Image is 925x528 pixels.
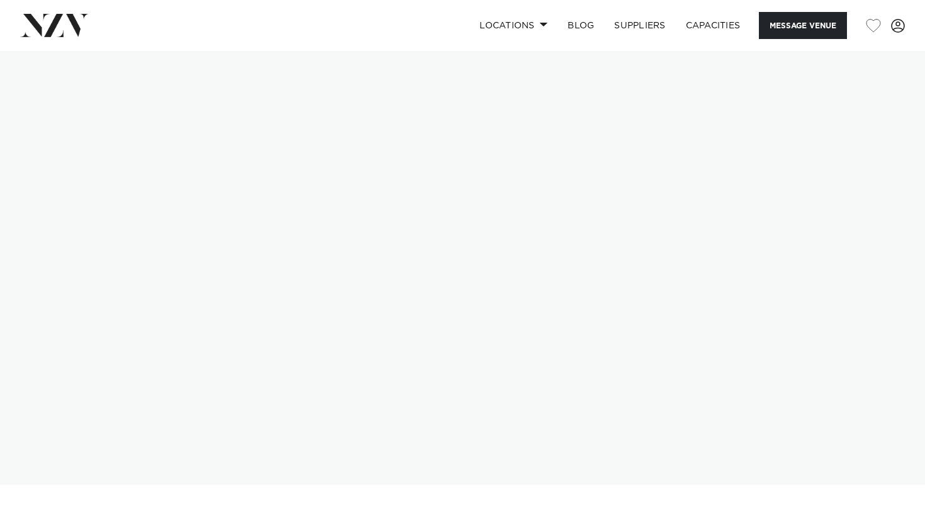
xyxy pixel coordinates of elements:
[759,12,847,39] button: Message Venue
[604,12,675,39] a: SUPPLIERS
[676,12,751,39] a: Capacities
[20,14,89,37] img: nzv-logo.png
[469,12,558,39] a: Locations
[558,12,604,39] a: BLOG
